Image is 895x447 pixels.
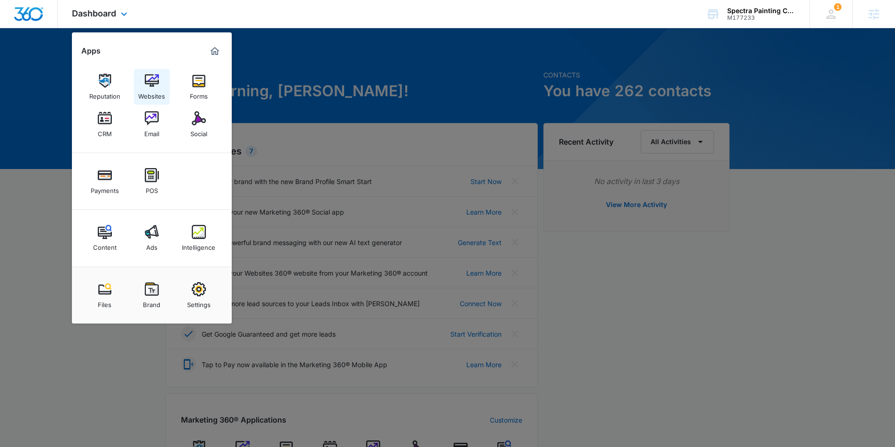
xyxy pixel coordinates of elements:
a: Content [87,220,123,256]
div: account id [727,15,796,21]
a: Files [87,277,123,313]
div: Intelligence [182,239,215,251]
a: Payments [87,163,123,199]
div: account name [727,7,796,15]
div: Websites [138,88,165,100]
span: Dashboard [72,8,116,18]
a: Reputation [87,69,123,105]
div: Ads [146,239,157,251]
span: 1 [834,3,841,11]
a: POS [134,163,170,199]
div: Brand [143,296,160,308]
h2: Apps [81,46,101,55]
div: notifications count [834,3,841,11]
div: Files [98,296,111,308]
a: Marketing 360® Dashboard [207,44,222,59]
div: Email [144,125,159,138]
a: Websites [134,69,170,105]
a: CRM [87,107,123,142]
div: POS [146,182,158,194]
a: Brand [134,277,170,313]
a: Settings [181,277,217,313]
a: Ads [134,220,170,256]
a: Intelligence [181,220,217,256]
div: Content [93,239,117,251]
div: Reputation [89,88,120,100]
div: Settings [187,296,211,308]
a: Social [181,107,217,142]
a: Email [134,107,170,142]
div: CRM [98,125,112,138]
div: Payments [91,182,119,194]
div: Social [190,125,207,138]
div: Forms [190,88,208,100]
a: Forms [181,69,217,105]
